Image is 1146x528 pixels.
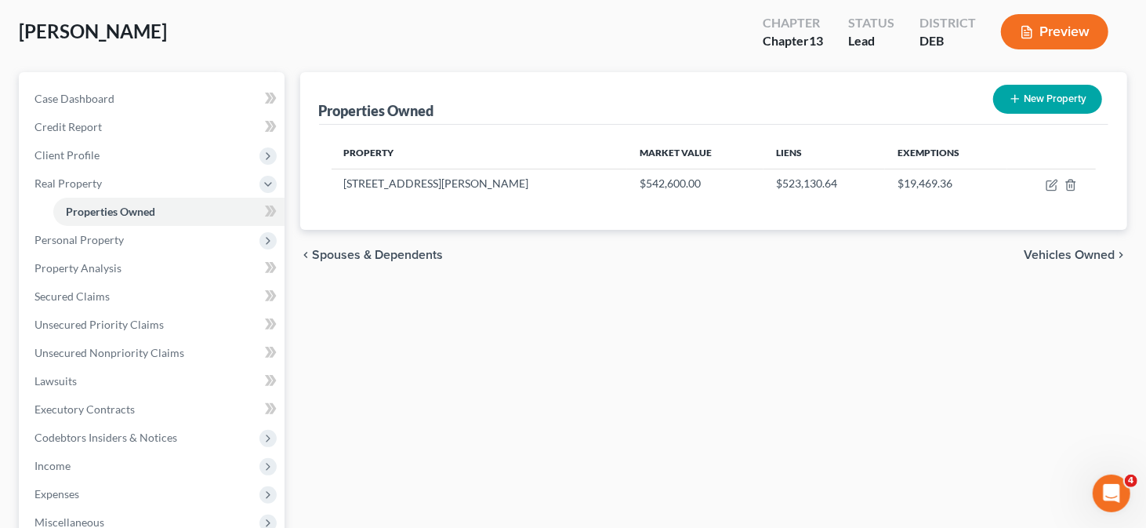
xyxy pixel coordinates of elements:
[34,459,71,472] span: Income
[993,85,1102,114] button: New Property
[885,169,1007,198] td: $19,469.36
[22,254,285,282] a: Property Analysis
[763,14,823,32] div: Chapter
[34,346,184,359] span: Unsecured Nonpriority Claims
[1024,249,1127,261] button: Vehicles Owned chevron_right
[66,205,155,218] span: Properties Owned
[34,92,114,105] span: Case Dashboard
[809,33,823,48] span: 13
[1115,249,1127,261] i: chevron_right
[300,249,313,261] i: chevron_left
[319,101,434,120] div: Properties Owned
[34,120,102,133] span: Credit Report
[22,339,285,367] a: Unsecured Nonpriority Claims
[34,261,121,275] span: Property Analysis
[34,289,110,303] span: Secured Claims
[848,32,894,50] div: Lead
[53,198,285,226] a: Properties Owned
[34,402,135,416] span: Executory Contracts
[22,367,285,395] a: Lawsuits
[300,249,444,261] button: chevron_left Spouses & Dependents
[34,177,102,190] span: Real Property
[1001,14,1108,49] button: Preview
[627,137,764,169] th: Market Value
[313,249,444,261] span: Spouses & Dependents
[332,169,627,198] td: [STREET_ADDRESS][PERSON_NAME]
[34,431,177,444] span: Codebtors Insiders & Notices
[19,20,167,42] span: [PERSON_NAME]
[34,318,164,331] span: Unsecured Priority Claims
[1125,475,1137,487] span: 4
[919,14,976,32] div: District
[627,169,764,198] td: $542,600.00
[34,487,79,501] span: Expenses
[22,282,285,311] a: Secured Claims
[332,137,627,169] th: Property
[1024,249,1115,261] span: Vehicles Owned
[763,32,823,50] div: Chapter
[848,14,894,32] div: Status
[34,233,124,246] span: Personal Property
[22,395,285,424] a: Executory Contracts
[885,137,1007,169] th: Exemptions
[22,85,285,113] a: Case Dashboard
[22,311,285,339] a: Unsecured Priority Claims
[22,113,285,141] a: Credit Report
[763,137,885,169] th: Liens
[919,32,976,50] div: DEB
[1093,475,1130,512] iframe: Intercom live chat
[34,148,100,162] span: Client Profile
[763,169,885,198] td: $523,130.64
[34,374,77,388] span: Lawsuits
